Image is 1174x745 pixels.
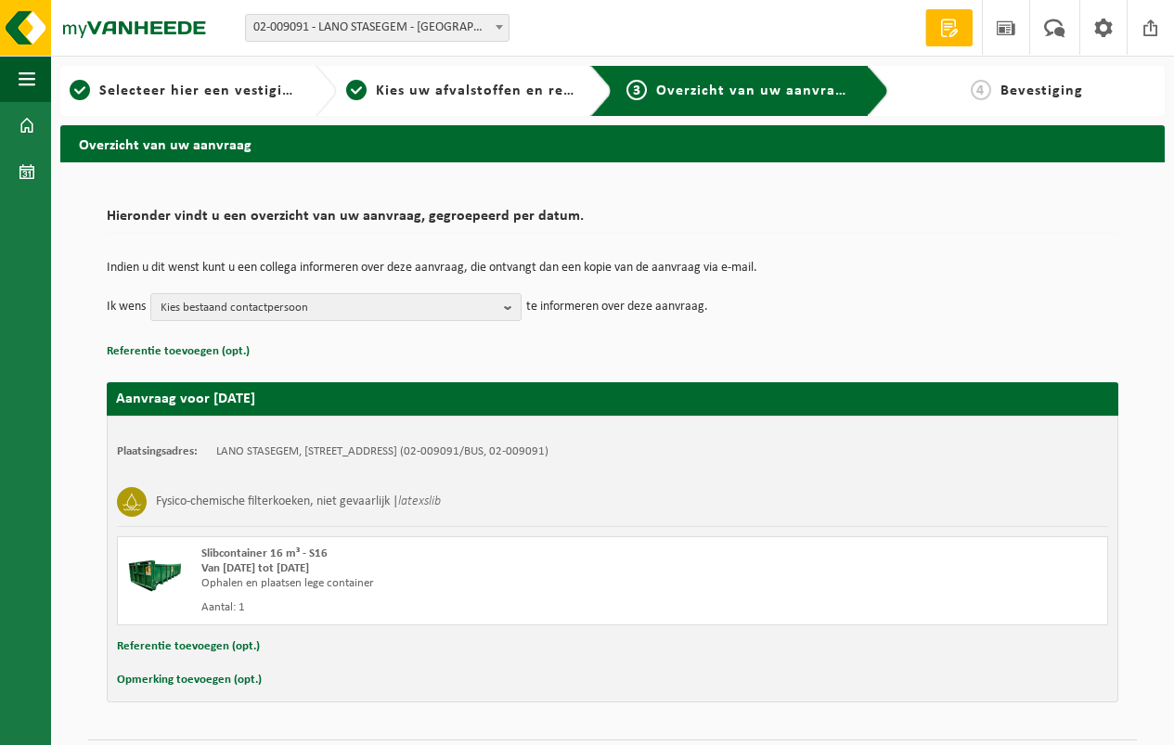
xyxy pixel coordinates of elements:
[107,340,250,364] button: Referentie toevoegen (opt.)
[70,80,90,100] span: 1
[201,547,328,559] span: Slibcontainer 16 m³ - S16
[656,83,852,98] span: Overzicht van uw aanvraag
[201,576,687,591] div: Ophalen en plaatsen lege container
[971,80,991,100] span: 4
[346,80,367,100] span: 2
[1000,83,1083,98] span: Bevestiging
[246,15,509,41] span: 02-009091 - LANO STASEGEM - HARELBEKE
[116,392,255,406] strong: Aanvraag voor [DATE]
[526,293,708,321] p: te informeren over deze aanvraag.
[156,487,441,517] h3: Fysico-chemische filterkoeken, niet gevaarlijk |
[150,293,522,321] button: Kies bestaand contactpersoon
[117,445,198,457] strong: Plaatsingsadres:
[245,14,510,42] span: 02-009091 - LANO STASEGEM - HARELBEKE
[626,80,647,100] span: 3
[161,294,497,322] span: Kies bestaand contactpersoon
[107,293,146,321] p: Ik wens
[9,704,310,745] iframe: chat widget
[376,83,631,98] span: Kies uw afvalstoffen en recipiënten
[99,83,300,98] span: Selecteer hier een vestiging
[127,546,183,602] img: HK-XS-16-GN-00.png
[107,262,1118,275] p: Indien u dit wenst kunt u een collega informeren over deze aanvraag, die ontvangt dan een kopie v...
[216,444,548,459] td: LANO STASEGEM, [STREET_ADDRESS] (02-009091/BUS, 02-009091)
[117,668,262,692] button: Opmerking toevoegen (opt.)
[201,562,309,574] strong: Van [DATE] tot [DATE]
[398,495,441,508] i: latexslib
[117,635,260,659] button: Referentie toevoegen (opt.)
[346,80,576,102] a: 2Kies uw afvalstoffen en recipiënten
[201,600,687,615] div: Aantal: 1
[107,209,1118,234] h2: Hieronder vindt u een overzicht van uw aanvraag, gegroepeerd per datum.
[70,80,300,102] a: 1Selecteer hier een vestiging
[60,125,1165,161] h2: Overzicht van uw aanvraag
